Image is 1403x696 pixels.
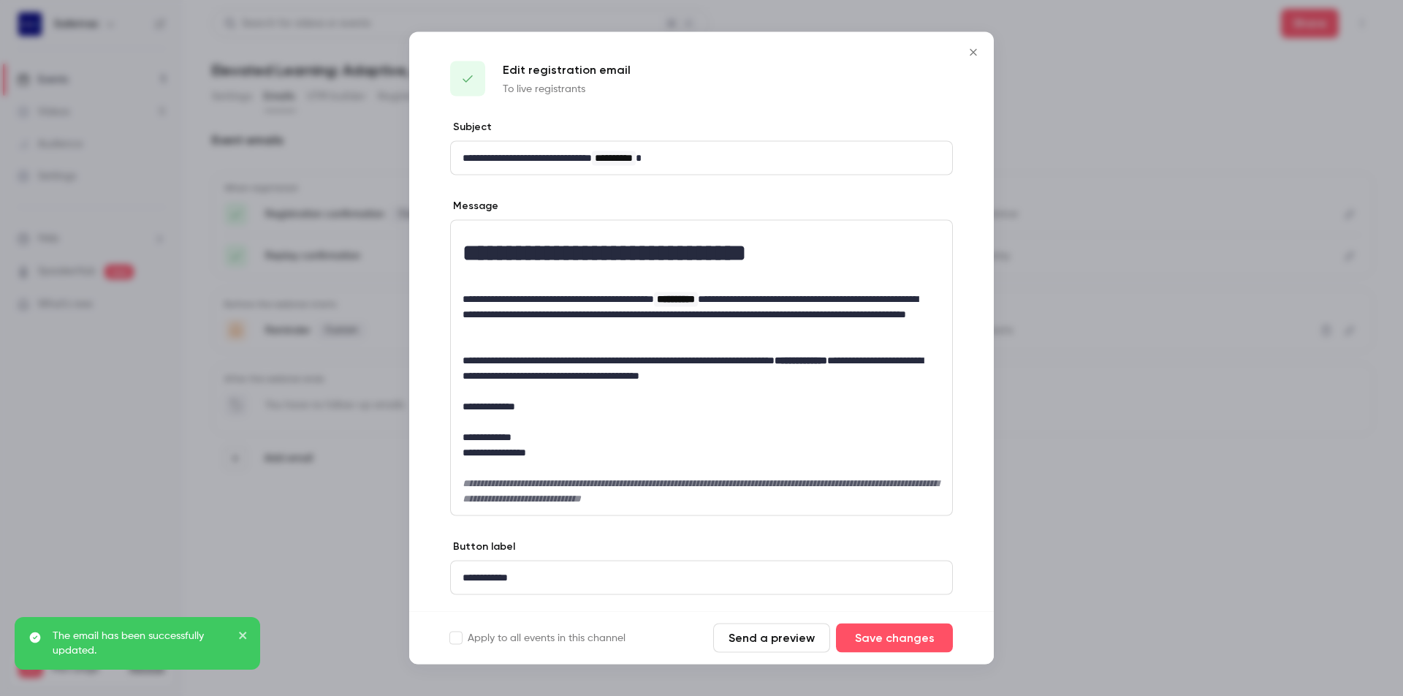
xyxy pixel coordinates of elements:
[836,624,953,653] button: Save changes
[713,624,830,653] button: Send a preview
[959,38,988,67] button: Close
[450,120,492,135] label: Subject
[450,631,626,646] label: Apply to all events in this channel
[451,221,952,515] div: editor
[451,142,952,175] div: editor
[451,561,952,594] div: editor
[53,629,228,658] p: The email has been successfully updated.
[450,199,498,213] label: Message
[238,629,248,646] button: close
[503,82,631,97] p: To live registrants
[503,61,631,79] p: Edit registration email
[450,540,515,554] label: Button label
